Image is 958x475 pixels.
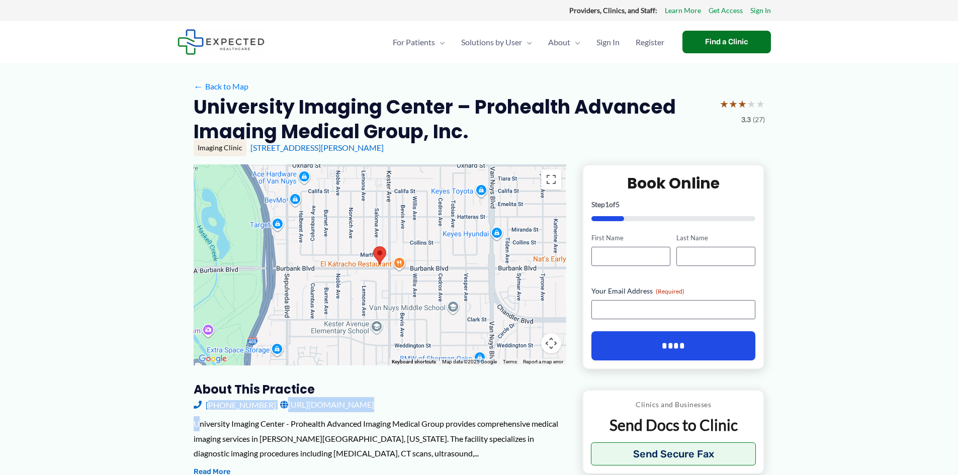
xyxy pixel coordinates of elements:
[392,358,436,365] button: Keyboard shortcuts
[591,233,670,243] label: First Name
[541,169,561,189] button: Toggle fullscreen view
[541,333,561,353] button: Map camera controls
[738,94,747,113] span: ★
[591,201,756,208] p: Step of
[720,94,729,113] span: ★
[194,382,566,397] h3: About this practice
[591,173,756,193] h2: Book Online
[461,25,522,60] span: Solutions by User
[522,25,532,60] span: Menu Toggle
[591,398,756,411] p: Clinics and Businesses
[194,81,203,91] span: ←
[628,25,672,60] a: Register
[741,113,751,126] span: 3.3
[196,352,229,365] a: Open this area in Google Maps (opens a new window)
[591,442,756,465] button: Send Secure Fax
[676,233,755,243] label: Last Name
[503,359,517,364] a: Terms (opens in new tab)
[656,288,684,295] span: (Required)
[523,359,563,364] a: Report a map error
[178,29,265,55] img: Expected Healthcare Logo - side, dark font, small
[570,25,580,60] span: Menu Toggle
[548,25,570,60] span: About
[665,4,701,17] a: Learn More
[194,79,248,94] a: ←Back to Map
[569,6,657,15] strong: Providers, Clinics, and Staff:
[616,200,620,209] span: 5
[280,397,374,412] a: [URL][DOMAIN_NAME]
[442,359,497,364] span: Map data ©2025 Google
[194,139,246,156] div: Imaging Clinic
[194,397,276,412] a: [PHONE_NUMBER]
[196,352,229,365] img: Google
[435,25,445,60] span: Menu Toggle
[540,25,588,60] a: AboutMenu Toggle
[750,4,771,17] a: Sign In
[729,94,738,113] span: ★
[636,25,664,60] span: Register
[596,25,620,60] span: Sign In
[385,25,453,60] a: For PatientsMenu Toggle
[605,200,609,209] span: 1
[393,25,435,60] span: For Patients
[709,4,743,17] a: Get Access
[250,143,384,152] a: [STREET_ADDRESS][PERSON_NAME]
[591,286,756,296] label: Your Email Address
[753,113,765,126] span: (27)
[591,415,756,435] p: Send Docs to Clinic
[385,25,672,60] nav: Primary Site Navigation
[588,25,628,60] a: Sign In
[682,31,771,53] a: Find a Clinic
[747,94,756,113] span: ★
[194,416,566,461] div: University Imaging Center - Prohealth Advanced Imaging Medical Group provides comprehensive medic...
[194,94,712,144] h2: University Imaging Center – Prohealth Advanced Imaging Medical Group, Inc.
[756,94,765,113] span: ★
[453,25,540,60] a: Solutions by UserMenu Toggle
